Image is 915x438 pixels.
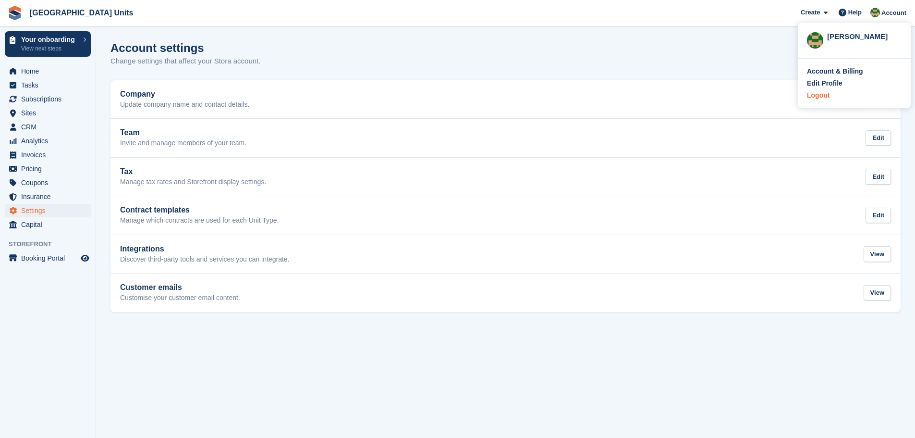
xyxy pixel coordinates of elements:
[120,128,246,137] h2: Team
[5,106,91,120] a: menu
[120,90,249,99] h2: Company
[807,78,902,88] a: Edit Profile
[21,218,79,231] span: Capital
[21,148,79,162] span: Invoices
[110,80,901,119] a: Company Update company name and contact details. Edit
[807,32,823,49] img: Ursula Johns
[120,255,290,264] p: Discover third-party tools and services you can integrate.
[110,196,901,235] a: Contract templates Manage which contracts are used for each Unit Type. Edit
[120,139,246,148] p: Invite and manage members of your team.
[5,218,91,231] a: menu
[866,169,891,185] div: Edit
[5,148,91,162] a: menu
[848,8,862,17] span: Help
[5,204,91,217] a: menu
[21,251,79,265] span: Booking Portal
[26,5,137,21] a: [GEOGRAPHIC_DATA] Units
[5,64,91,78] a: menu
[21,78,79,92] span: Tasks
[5,190,91,203] a: menu
[21,44,78,53] p: View next steps
[5,134,91,148] a: menu
[881,8,906,18] span: Account
[5,251,91,265] a: menu
[807,90,830,100] div: Logout
[864,285,891,301] div: View
[5,162,91,175] a: menu
[21,64,79,78] span: Home
[5,120,91,134] a: menu
[120,167,266,176] h2: Tax
[807,66,902,76] a: Account & Billing
[866,130,891,146] div: Edit
[807,66,863,76] div: Account & Billing
[110,158,901,196] a: Tax Manage tax rates and Storefront display settings. Edit
[5,31,91,57] a: Your onboarding View next steps
[21,134,79,148] span: Analytics
[110,41,204,54] h1: Account settings
[21,190,79,203] span: Insurance
[807,90,902,100] a: Logout
[120,216,279,225] p: Manage which contracts are used for each Unit Type.
[120,206,279,214] h2: Contract templates
[79,252,91,264] a: Preview store
[21,176,79,189] span: Coupons
[120,283,240,292] h2: Customer emails
[21,92,79,106] span: Subscriptions
[801,8,820,17] span: Create
[866,208,891,224] div: Edit
[120,245,290,253] h2: Integrations
[827,31,902,40] div: [PERSON_NAME]
[110,56,260,67] p: Change settings that affect your Stora account.
[5,92,91,106] a: menu
[110,119,901,157] a: Team Invite and manage members of your team. Edit
[110,235,901,274] a: Integrations Discover third-party tools and services you can integrate. View
[21,120,79,134] span: CRM
[21,162,79,175] span: Pricing
[110,274,901,312] a: Customer emails Customise your customer email content. View
[120,100,249,109] p: Update company name and contact details.
[5,78,91,92] a: menu
[21,106,79,120] span: Sites
[9,239,96,249] span: Storefront
[5,176,91,189] a: menu
[21,36,78,43] p: Your onboarding
[120,294,240,302] p: Customise your customer email content.
[21,204,79,217] span: Settings
[8,6,22,20] img: stora-icon-8386f47178a22dfd0bd8f6a31ec36ba5ce8667c1dd55bd0f319d3a0aa187defe.svg
[864,246,891,262] div: View
[870,8,880,17] img: Ursula Johns
[120,178,266,187] p: Manage tax rates and Storefront display settings.
[807,78,842,88] div: Edit Profile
